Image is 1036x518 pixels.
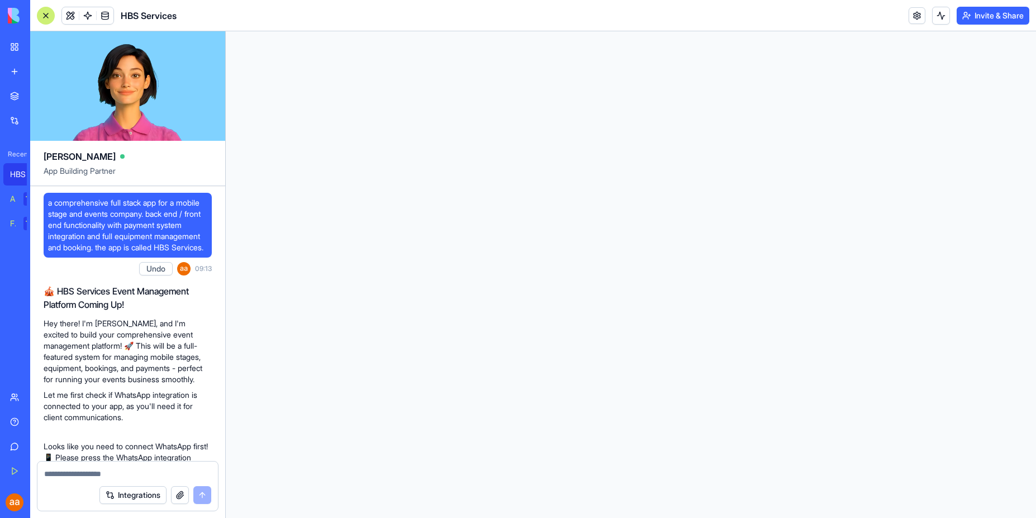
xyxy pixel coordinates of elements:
div: AI Logo Generator [10,193,16,205]
button: Integrations [99,486,167,504]
span: [PERSON_NAME] [44,150,116,163]
span: HBS Services [121,9,177,22]
img: ACg8ocJRpHku6mnlGfwEuen2DnV75C77ng9eowmKnTpZhWMeC4pQZg=s96-c [177,262,191,275]
div: TRY [23,217,41,230]
div: Feedback Form [10,218,16,229]
div: HBS Services [10,169,41,180]
button: Invite & Share [957,7,1029,25]
p: Let me first check if WhatsApp integration is connected to your app, as you'll need it for client... [44,389,212,423]
h2: 🎪 HBS Services Event Management Platform Coming Up! [44,284,212,311]
span: App Building Partner [44,165,212,186]
a: HBS Services [3,163,48,186]
span: 09:13 [195,264,212,273]
span: a comprehensive full stack app for a mobile stage and events company. back end / front end functi... [48,197,207,253]
p: Hey there! I'm [PERSON_NAME], and I'm excited to build your comprehensive event management platfo... [44,318,212,385]
a: Feedback FormTRY [3,212,48,235]
img: logo [8,8,77,23]
span: Recent [3,150,27,159]
img: ACg8ocJRpHku6mnlGfwEuen2DnV75C77ng9eowmKnTpZhWMeC4pQZg=s96-c [6,493,23,511]
a: AI Logo GeneratorTRY [3,188,48,210]
div: TRY [23,192,41,206]
button: Undo [139,262,173,275]
p: Looks like you need to connect WhatsApp first! 📱 Please press the WhatsApp integration button to ... [44,441,212,497]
